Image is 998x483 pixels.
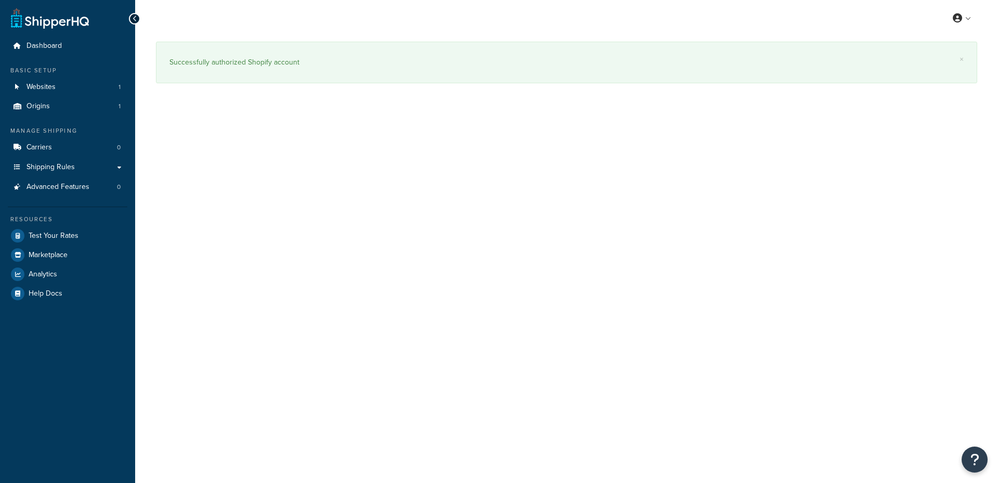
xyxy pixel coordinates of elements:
a: Analytics [8,265,127,284]
a: Origins1 [8,97,127,116]
li: Origins [8,97,127,116]
div: Resources [8,215,127,224]
span: Dashboard [27,42,62,50]
span: 1 [119,83,121,92]
a: × [960,55,964,63]
span: 0 [117,183,121,192]
a: Help Docs [8,284,127,303]
li: Websites [8,78,127,97]
span: Advanced Features [27,183,89,192]
a: Marketplace [8,246,127,264]
span: Help Docs [29,289,62,298]
a: Websites1 [8,78,127,97]
a: Carriers0 [8,138,127,157]
span: Marketplace [29,251,68,260]
a: Shipping Rules [8,158,127,177]
span: Carriers [27,143,52,152]
span: 0 [117,143,121,152]
a: Advanced Features0 [8,177,127,197]
li: Carriers [8,138,127,157]
div: Manage Shipping [8,126,127,135]
div: Basic Setup [8,66,127,75]
span: Websites [27,83,56,92]
div: Successfully authorized Shopify account [169,55,964,70]
a: Test Your Rates [8,226,127,245]
span: Test Your Rates [29,232,78,240]
span: Analytics [29,270,57,279]
button: Open Resource Center [962,447,988,473]
li: Advanced Features [8,177,127,197]
span: Origins [27,102,50,111]
a: Dashboard [8,36,127,56]
span: 1 [119,102,121,111]
span: Shipping Rules [27,163,75,172]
